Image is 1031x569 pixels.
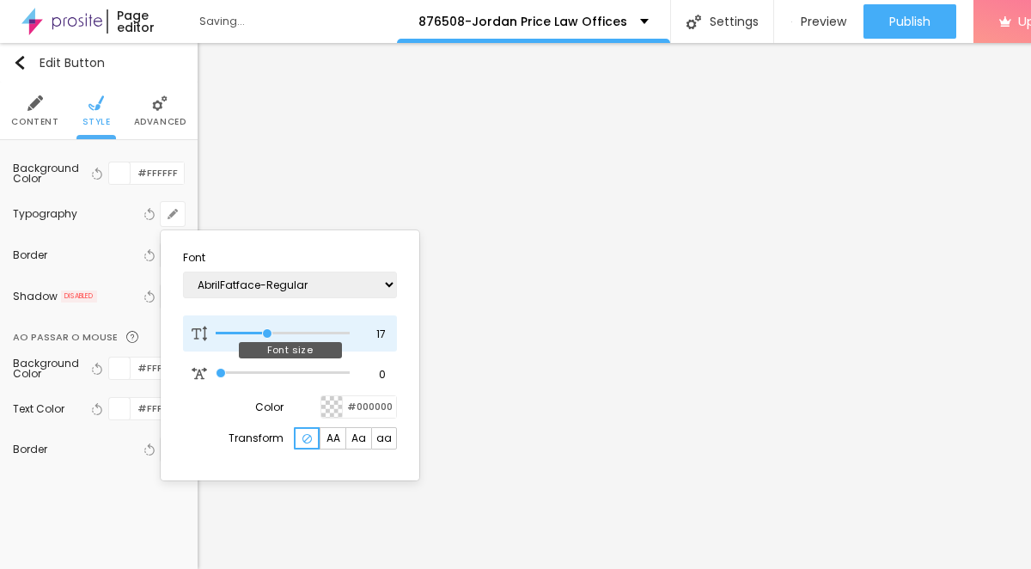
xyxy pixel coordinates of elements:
[192,326,207,341] img: Icon Font Size
[376,433,392,444] span: aa
[183,253,397,263] p: Font
[192,366,207,382] img: Icon Letter Spacing
[351,433,366,444] span: Aa
[302,434,312,444] img: Icone
[229,433,284,444] p: Transform
[326,433,340,444] span: AA
[255,402,284,413] p: Color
